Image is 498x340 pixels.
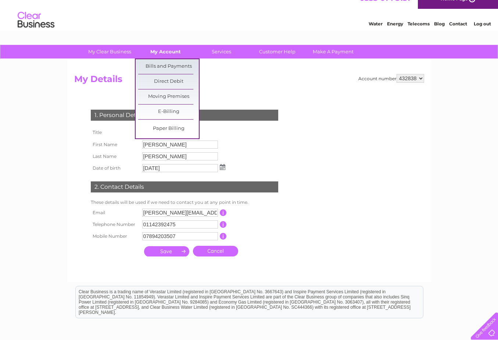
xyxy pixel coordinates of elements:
[79,45,140,59] a: My Clear Business
[89,219,140,230] th: Telephone Number
[89,150,140,162] th: Last Name
[191,45,252,59] a: Services
[144,246,189,256] input: Submit
[138,59,199,74] a: Bills and Payments
[434,31,445,37] a: Blog
[408,31,430,37] a: Telecoms
[89,162,140,174] th: Date of birth
[89,126,140,139] th: Title
[474,31,491,37] a: Log out
[138,105,199,119] a: E-Billing
[138,74,199,89] a: Direct Debit
[369,31,383,37] a: Water
[91,110,278,121] div: 1. Personal Details
[138,89,199,104] a: Moving Premises
[220,233,227,240] input: Information
[387,31,403,37] a: Energy
[220,209,227,216] input: Information
[76,4,423,36] div: Clear Business is a trading name of Verastar Limited (registered in [GEOGRAPHIC_DATA] No. 3667643...
[358,74,424,83] div: Account number
[220,164,225,170] img: ...
[138,121,199,136] a: Paper Billing
[193,246,238,256] a: Cancel
[303,45,363,59] a: Make A Payment
[135,45,196,59] a: My Account
[89,139,140,150] th: First Name
[89,207,140,219] th: Email
[359,4,410,13] a: 0333 014 3131
[89,198,280,207] td: These details will be used if we need to contact you at any point in time.
[247,45,308,59] a: Customer Help
[449,31,467,37] a: Contact
[89,230,140,242] th: Mobile Number
[74,74,424,88] h2: My Details
[17,19,55,42] img: logo.png
[91,181,278,192] div: 2. Contact Details
[220,221,227,228] input: Information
